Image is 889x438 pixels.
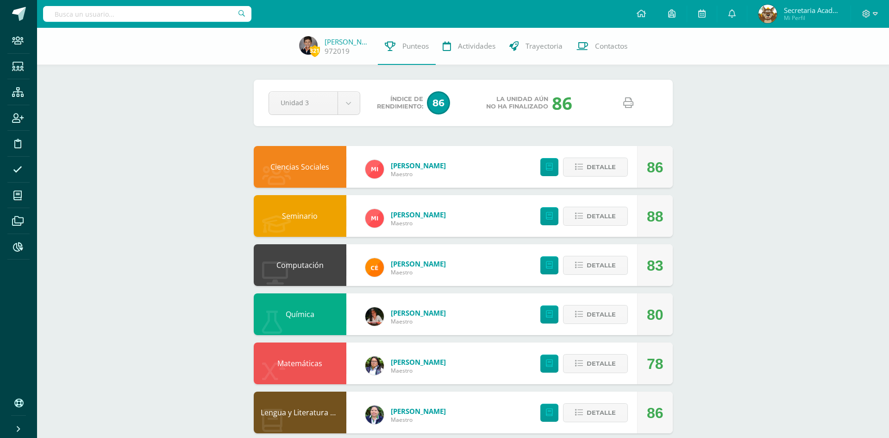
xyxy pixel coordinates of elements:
span: Maestro [391,416,446,424]
span: La unidad aún no ha finalizado [486,95,548,110]
div: 83 [647,245,664,286]
button: Detalle [563,207,628,226]
img: 1015739c1146da3bf8da093b7bd6694e.png [299,36,318,55]
span: Punteos [402,41,429,51]
button: Detalle [563,403,628,422]
div: Seminario [254,195,346,237]
button: Detalle [563,158,628,177]
a: Unidad 3 [269,92,360,114]
a: Actividades [436,28,502,65]
a: [PERSON_NAME] [391,161,446,170]
span: Detalle [587,404,616,421]
span: Índice de Rendimiento: [377,95,423,110]
a: Punteos [378,28,436,65]
span: Maestro [391,367,446,375]
span: Detalle [587,208,616,225]
a: [PERSON_NAME] [391,210,446,219]
button: Detalle [563,354,628,373]
div: 86 [552,91,572,115]
span: Maestro [391,170,446,178]
span: Mi Perfil [784,14,839,22]
a: Contactos [570,28,634,65]
button: Detalle [563,305,628,324]
button: Detalle [563,256,628,275]
div: 88 [647,196,664,237]
img: bcb5d855c5dab1d02cc8bcea50869bf4.png [365,160,384,178]
div: Ciencias Sociales [254,146,346,188]
img: 76d4a3eab4bf159cc44ca1c77ade1b16.png [365,307,384,326]
span: Detalle [587,257,616,274]
span: Contactos [595,41,627,51]
span: Actividades [458,41,495,51]
img: cc2a7f1041ad554c6209babbe1ad6d28.png [365,258,384,277]
a: [PERSON_NAME] [391,406,446,416]
a: [PERSON_NAME] [391,259,446,268]
a: Lengua y Literatura Hispanoamericana [261,407,396,418]
div: Computación [254,244,346,286]
div: 78 [647,343,664,385]
span: Maestro [391,219,446,227]
a: Ciencias Sociales [270,162,329,172]
div: 86 [647,146,664,188]
span: Detalle [587,355,616,372]
span: Detalle [587,306,616,323]
span: Maestro [391,317,446,325]
a: Matemáticas [277,358,322,368]
a: Computación [276,260,324,270]
a: [PERSON_NAME] [391,357,446,367]
a: Química [286,309,314,319]
span: Detalle [587,159,616,176]
input: Busca un usuario... [43,6,251,22]
div: Lengua y Literatura Hispanoamericana [254,392,346,433]
span: Unidad 3 [281,92,326,114]
img: c7456b1c7483b5bc980471181b9518ab.png [365,356,384,375]
span: 321 [310,45,320,57]
a: [PERSON_NAME] [391,308,446,317]
img: 7c69af67f35011c215e125924d43341a.png [365,406,384,424]
img: d6a28b792dbf0ce41b208e57d9de1635.png [758,5,777,23]
span: Trayectoria [526,41,563,51]
div: Química [254,293,346,335]
span: Secretaria Académica [784,6,839,15]
a: 972019 [325,46,350,56]
a: Trayectoria [502,28,570,65]
div: Matemáticas [254,343,346,384]
div: 80 [647,294,664,336]
span: Maestro [391,268,446,276]
a: Seminario [282,211,318,221]
span: 86 [427,91,450,114]
img: bcb5d855c5dab1d02cc8bcea50869bf4.png [365,209,384,228]
a: [PERSON_NAME] de [325,37,371,46]
div: 86 [647,392,664,434]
